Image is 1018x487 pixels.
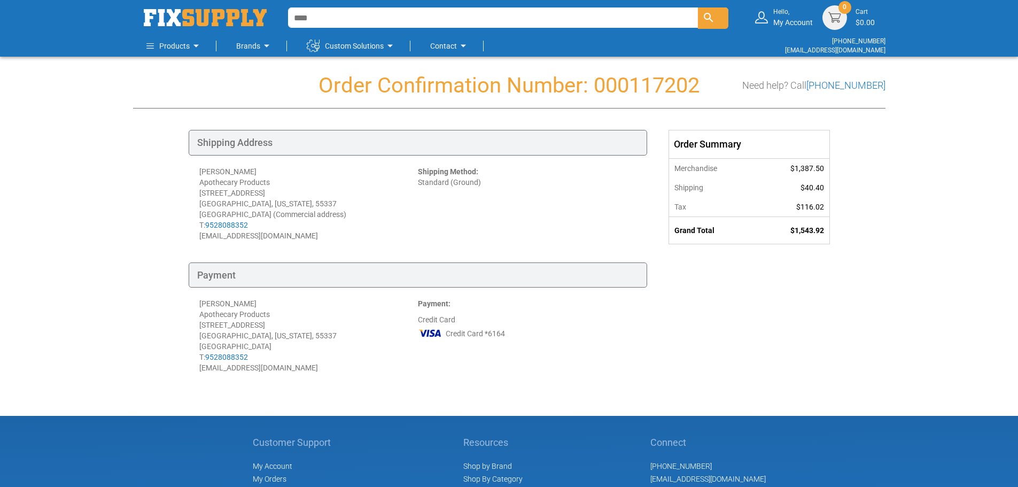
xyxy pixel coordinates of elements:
div: [PERSON_NAME] Apothecary Products [STREET_ADDRESS] [GEOGRAPHIC_DATA], [US_STATE], 55337 [GEOGRAPH... [199,166,418,241]
a: Shop by Brand [463,462,512,470]
strong: Shipping Method: [418,167,478,176]
a: [EMAIL_ADDRESS][DOMAIN_NAME] [785,47,885,54]
span: $1,387.50 [790,164,824,173]
img: VI [418,325,442,341]
h3: Need help? Call [742,80,885,91]
a: 9528088352 [205,353,248,361]
span: My Orders [253,475,286,483]
h5: Resources [463,437,524,448]
a: [EMAIL_ADDRESS][DOMAIN_NAME] [650,475,766,483]
span: $40.40 [801,183,824,192]
span: Credit Card *6164 [446,328,505,339]
strong: Grand Total [674,226,714,235]
div: Shipping Address [189,130,647,156]
a: 9528088352 [205,221,248,229]
span: 0 [843,3,846,12]
h1: Order Confirmation Number: 000117202 [133,74,885,97]
th: Merchandise [669,158,757,178]
a: Products [146,35,203,57]
a: [PHONE_NUMBER] [832,37,885,45]
h5: Connect [650,437,766,448]
div: Order Summary [669,130,829,158]
span: $1,543.92 [790,226,824,235]
a: Shop By Category [463,475,523,483]
a: [PHONE_NUMBER] [650,462,712,470]
span: My Account [253,462,292,470]
a: store logo [144,9,267,26]
a: [PHONE_NUMBER] [806,80,885,91]
div: Payment [189,262,647,288]
small: Hello, [773,7,813,17]
a: Contact [430,35,470,57]
a: Custom Solutions [307,35,397,57]
div: My Account [773,7,813,27]
h5: Customer Support [253,437,337,448]
div: [PERSON_NAME] Apothecary Products [STREET_ADDRESS] [GEOGRAPHIC_DATA], [US_STATE], 55337 [GEOGRAPH... [199,298,418,373]
span: $0.00 [856,18,875,27]
div: Credit Card [418,298,636,373]
th: Tax [669,197,757,217]
img: Fix Industrial Supply [144,9,267,26]
th: Shipping [669,178,757,197]
div: Standard (Ground) [418,166,636,241]
small: Cart [856,7,875,17]
a: Brands [236,35,273,57]
span: $116.02 [796,203,824,211]
strong: Payment: [418,299,450,308]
